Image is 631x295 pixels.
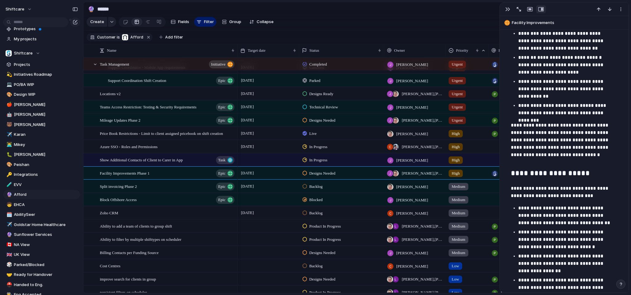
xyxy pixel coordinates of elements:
div: ✈️Karan [3,130,80,139]
span: [PERSON_NAME] , [PERSON_NAME] [402,276,443,282]
span: [DATE] [239,183,255,190]
a: 🗓️AbilitySeer [3,210,80,219]
span: [DATE] [239,77,255,84]
div: 🍎[PERSON_NAME] [3,100,80,109]
div: 🧒EHCA [3,200,80,209]
button: ✈️ [6,222,12,228]
span: [PERSON_NAME] [396,263,428,269]
span: [PERSON_NAME] , [PERSON_NAME] [402,236,443,243]
div: 🧒 [6,201,11,208]
span: Azure SSO - Roles and Permissions [100,143,157,150]
button: 🐛 [6,152,12,158]
span: Sunflower Services [14,232,78,238]
div: 💻 [6,81,11,88]
button: 🔮 [86,4,96,14]
div: 🐛[PERSON_NAME] [3,150,80,159]
button: 🧪 [6,182,12,188]
span: Design WIP [14,91,78,98]
span: Karan [14,131,78,138]
button: shiftcare [3,4,35,14]
span: UK View [14,252,78,258]
span: Epic [218,76,226,85]
span: Epic [218,182,226,191]
div: 🔮 [88,5,95,13]
button: Facility Improvements [503,18,626,28]
button: 🎨 [6,91,12,98]
a: 💻PO/BA WIP [3,80,80,89]
span: [PERSON_NAME] [396,250,428,256]
a: 🎨Design WIP [3,90,80,99]
a: 🤖[PERSON_NAME] [3,110,80,119]
span: [DATE] [239,103,255,111]
a: 🔑Integrations [3,170,80,179]
span: Live [309,131,317,137]
div: 👨‍💻 [6,141,11,148]
span: improve search for clients in group [100,275,156,282]
span: [PERSON_NAME] [396,197,428,203]
span: Price Book Restrictions - Limit to client assigned pricebook on shift creation [100,130,223,137]
span: [DATE] [239,116,255,124]
span: Low [452,263,459,269]
button: 👨‍💻 [6,142,12,148]
div: 🗓️ [6,211,11,218]
button: Fields [168,17,192,27]
span: In Progress [309,144,328,150]
span: Ability to add a team of clients to group shift [100,222,172,229]
span: Urgent [452,78,463,84]
button: 🤝 [6,272,12,278]
span: Name [107,47,116,54]
span: Handed to Eng. [14,282,78,288]
button: 🇬🇧 [6,252,12,258]
a: Projects [3,60,80,69]
span: Product In Progress [309,223,341,229]
span: High [452,157,460,163]
span: Facility Improvements [512,20,626,26]
span: High [452,170,460,176]
div: ✈️Goldstar Home Healthcare [3,220,80,229]
span: Medium [452,236,465,243]
span: Epic [218,103,226,111]
span: Show Additional Contacts of Client to Carer in App [100,156,183,163]
span: Goldstar Home Healthcare [14,222,78,228]
span: Product In Progress [309,236,341,243]
button: 🗓️ [6,212,12,218]
button: Epic [216,77,234,85]
span: Designs Ready [309,91,333,97]
div: 🇨🇦 [6,241,11,248]
span: [PERSON_NAME] , [PERSON_NAME] [402,223,443,229]
a: Prototypes [3,24,80,34]
span: [PERSON_NAME] [14,111,78,118]
button: Collapse [247,17,276,27]
span: Ability to filter by multiple shifttypes on scheduler [100,236,181,243]
a: 🔮Sunflower Services [3,230,80,239]
button: Group [219,17,244,27]
button: 🤖 [6,111,12,118]
button: Epic [216,169,234,177]
div: 🤝Ready for Handover [3,270,80,279]
a: 👨‍💻Mikey [3,140,80,149]
div: 🐻 [6,121,11,128]
span: [DATE] [239,169,255,177]
span: Priority [456,47,468,54]
div: 🎲Parked/Blocked [3,260,80,269]
span: [PERSON_NAME] [396,184,428,190]
button: Epic [216,116,234,124]
span: Task [218,156,226,164]
span: Designs Needed [309,170,336,176]
span: EHCA [14,202,78,208]
span: Peishan [14,162,78,168]
span: Medium [452,184,465,190]
span: Cost Centres [100,262,120,269]
button: 💻 [6,82,12,88]
div: 🎨Peishan [3,160,80,169]
span: Designs Needed [309,250,336,256]
div: 💫Initiatives Roadmap [3,70,80,79]
span: Initiatives Roadmap [14,71,78,78]
div: 🤝 [6,271,11,278]
button: Add filter [156,33,187,42]
span: [PERSON_NAME] [396,62,428,68]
